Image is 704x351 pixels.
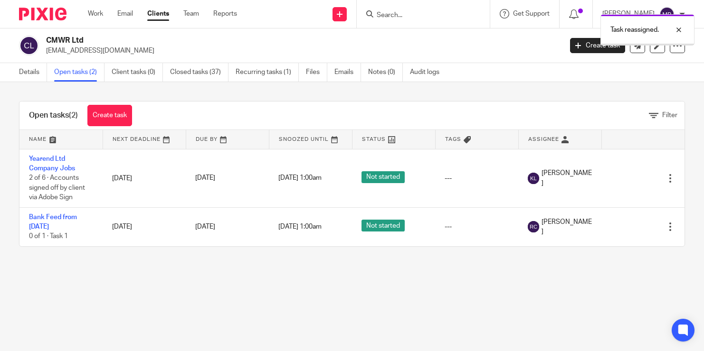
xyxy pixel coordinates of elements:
span: Not started [362,220,405,231]
span: [DATE] [195,175,215,182]
div: --- [445,222,509,231]
a: Client tasks (0) [112,63,163,82]
h2: CMWR Ltd [46,36,454,46]
td: [DATE] [103,149,186,207]
a: Clients [147,9,169,18]
p: [EMAIL_ADDRESS][DOMAIN_NAME] [46,46,556,55]
span: 2 of 6 · Accounts signed off by client via Adobe Sign [29,175,85,201]
span: [DATE] 1:00am [278,223,322,230]
a: Email [117,9,133,18]
a: Bank Feed from [DATE] [29,214,77,230]
a: Reports [213,9,237,18]
span: Snoozed Until [279,137,329,142]
p: Task reassigned. [610,25,659,35]
span: [DATE] [195,223,215,230]
a: Files [306,63,327,82]
span: [PERSON_NAME] [542,217,592,237]
a: Details [19,63,47,82]
a: Recurring tasks (1) [236,63,299,82]
h1: Open tasks [29,111,78,120]
span: (2) [69,111,78,119]
a: Create task [87,105,132,126]
span: Status [362,137,386,142]
span: Not started [362,171,405,183]
a: Notes (0) [368,63,403,82]
a: Yearend Ltd Company Jobs [29,156,75,172]
img: Pixie [19,8,67,20]
td: [DATE] [103,207,186,246]
div: --- [445,174,509,183]
span: [DATE] 1:00am [278,175,322,182]
a: Emails [334,63,361,82]
span: [PERSON_NAME] [542,168,592,188]
a: Create task [570,38,625,53]
span: 0 of 1 · Task 1 [29,233,68,240]
a: Open tasks (2) [54,63,105,82]
img: svg%3E [528,221,539,232]
span: Tags [445,137,461,142]
img: svg%3E [528,173,539,184]
a: Work [88,9,103,18]
span: Filter [662,112,677,119]
img: svg%3E [659,7,675,22]
a: Audit logs [410,63,447,82]
img: svg%3E [19,36,39,55]
a: Team [183,9,199,18]
a: Closed tasks (37) [170,63,228,82]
